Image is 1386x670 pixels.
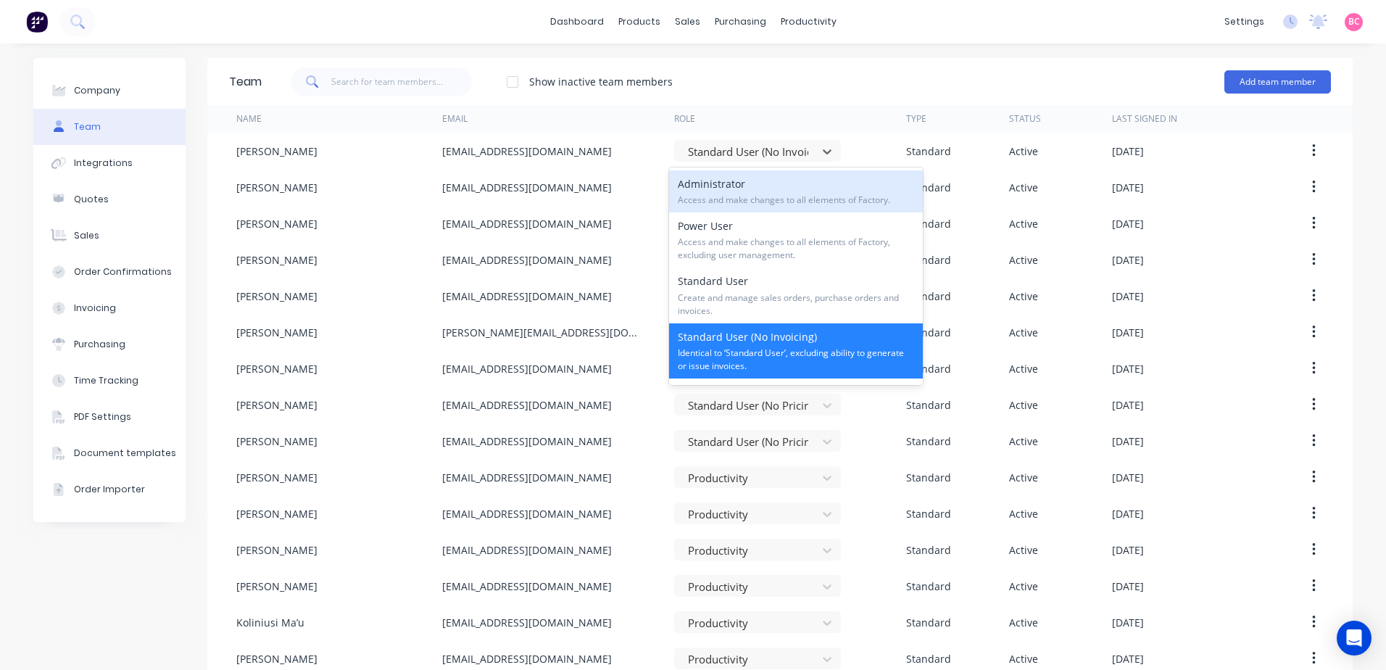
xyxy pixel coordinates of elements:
[707,11,773,33] div: purchasing
[1112,325,1144,340] div: [DATE]
[442,361,612,376] div: [EMAIL_ADDRESS][DOMAIN_NAME]
[442,144,612,159] div: [EMAIL_ADDRESS][DOMAIN_NAME]
[33,109,186,145] button: Team
[906,397,951,413] div: Standard
[33,181,186,218] button: Quotes
[1009,289,1038,304] div: Active
[1112,216,1144,231] div: [DATE]
[74,84,120,97] div: Company
[442,112,468,125] div: Email
[906,470,951,485] div: Standard
[236,579,318,594] div: [PERSON_NAME]
[442,434,612,449] div: [EMAIL_ADDRESS][DOMAIN_NAME]
[1009,180,1038,195] div: Active
[442,252,612,268] div: [EMAIL_ADDRESS][DOMAIN_NAME]
[331,67,473,96] input: Search for team members...
[442,180,612,195] div: [EMAIL_ADDRESS][DOMAIN_NAME]
[906,112,926,125] div: Type
[906,651,951,666] div: Standard
[1009,144,1038,159] div: Active
[611,11,668,33] div: products
[33,290,186,326] button: Invoicing
[236,542,318,558] div: [PERSON_NAME]
[33,471,186,508] button: Order Importer
[669,379,923,434] div: Standard User (No Pricing)
[229,73,262,91] div: Team
[668,11,707,33] div: sales
[236,615,304,630] div: Koliniusi Ma’u
[236,180,318,195] div: [PERSON_NAME]
[906,542,951,558] div: Standard
[1112,397,1144,413] div: [DATE]
[1009,252,1038,268] div: Active
[33,326,186,363] button: Purchasing
[74,338,125,351] div: Purchasing
[442,615,612,630] div: [EMAIL_ADDRESS][DOMAIN_NAME]
[33,145,186,181] button: Integrations
[1009,579,1038,594] div: Active
[74,374,138,387] div: Time Tracking
[1112,112,1177,125] div: Last signed in
[678,291,914,318] span: Create and manage sales orders, purchase orders and invoices.
[1217,11,1271,33] div: settings
[236,144,318,159] div: [PERSON_NAME]
[1009,470,1038,485] div: Active
[1112,252,1144,268] div: [DATE]
[669,268,923,323] div: Standard User
[33,218,186,254] button: Sales
[442,325,645,340] div: [PERSON_NAME][EMAIL_ADDRESS][DOMAIN_NAME]
[678,347,914,373] span: Identical to ‘Standard User’, excluding ability to generate or issue invoices.
[236,397,318,413] div: [PERSON_NAME]
[1009,216,1038,231] div: Active
[74,229,99,242] div: Sales
[442,289,612,304] div: [EMAIL_ADDRESS][DOMAIN_NAME]
[236,252,318,268] div: [PERSON_NAME]
[1224,70,1331,94] button: Add team member
[1337,621,1372,655] div: Open Intercom Messenger
[543,11,611,33] a: dashboard
[33,435,186,471] button: Document templates
[236,325,318,340] div: [PERSON_NAME]
[33,363,186,399] button: Time Tracking
[906,615,951,630] div: Standard
[74,447,176,460] div: Document templates
[1112,542,1144,558] div: [DATE]
[669,170,923,212] div: Administrator
[906,144,951,159] div: Standard
[74,193,109,206] div: Quotes
[669,212,923,268] div: Power User
[442,651,612,666] div: [EMAIL_ADDRESS][DOMAIN_NAME]
[678,194,914,207] span: Access and make changes to all elements of Factory.
[1112,506,1144,521] div: [DATE]
[1112,180,1144,195] div: [DATE]
[442,397,612,413] div: [EMAIL_ADDRESS][DOMAIN_NAME]
[236,216,318,231] div: [PERSON_NAME]
[1112,361,1144,376] div: [DATE]
[442,470,612,485] div: [EMAIL_ADDRESS][DOMAIN_NAME]
[442,506,612,521] div: [EMAIL_ADDRESS][DOMAIN_NAME]
[1009,542,1038,558] div: Active
[1009,615,1038,630] div: Active
[669,323,923,379] div: Standard User (No Invoicing)
[906,506,951,521] div: Standard
[236,470,318,485] div: [PERSON_NAME]
[1009,112,1041,125] div: Status
[236,289,318,304] div: [PERSON_NAME]
[906,216,951,231] div: Standard
[442,216,612,231] div: [EMAIL_ADDRESS][DOMAIN_NAME]
[674,112,695,125] div: Role
[1112,615,1144,630] div: [DATE]
[74,120,101,133] div: Team
[236,361,318,376] div: [PERSON_NAME]
[236,434,318,449] div: [PERSON_NAME]
[442,542,612,558] div: [EMAIL_ADDRESS][DOMAIN_NAME]
[906,434,951,449] div: Standard
[74,157,133,170] div: Integrations
[236,651,318,666] div: [PERSON_NAME]
[906,252,951,268] div: Standard
[1112,289,1144,304] div: [DATE]
[678,236,914,262] span: Access and make changes to all elements of Factory, excluding user management.
[906,180,951,195] div: Standard
[74,410,131,423] div: PDF Settings
[906,579,951,594] div: Standard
